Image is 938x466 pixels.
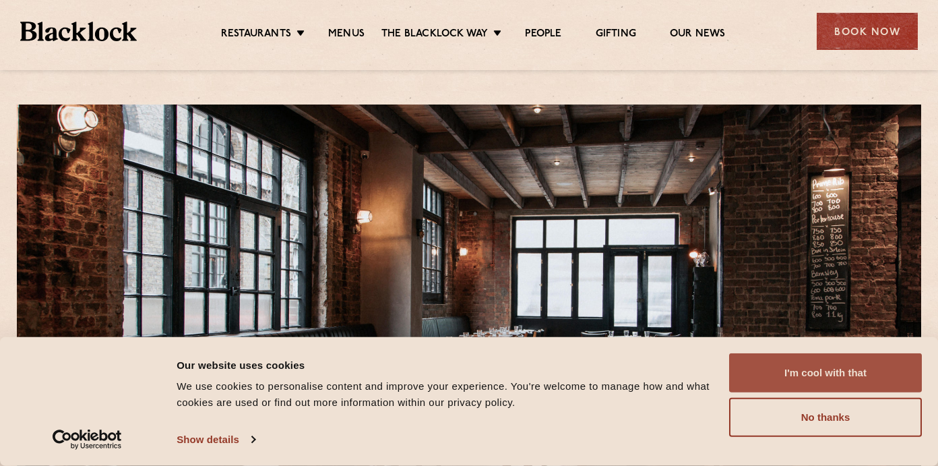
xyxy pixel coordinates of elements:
[328,28,365,42] a: Menus
[28,430,146,450] a: Usercentrics Cookiebot - opens in a new window
[177,357,714,373] div: Our website uses cookies
[221,28,291,42] a: Restaurants
[729,353,922,392] button: I'm cool with that
[20,22,137,41] img: BL_Textured_Logo-footer-cropped.svg
[729,398,922,437] button: No thanks
[381,28,488,42] a: The Blacklock Way
[817,13,918,50] div: Book Now
[670,28,726,42] a: Our News
[177,430,255,450] a: Show details
[177,378,714,411] div: We use cookies to personalise content and improve your experience. You're welcome to manage how a...
[525,28,561,42] a: People
[596,28,636,42] a: Gifting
